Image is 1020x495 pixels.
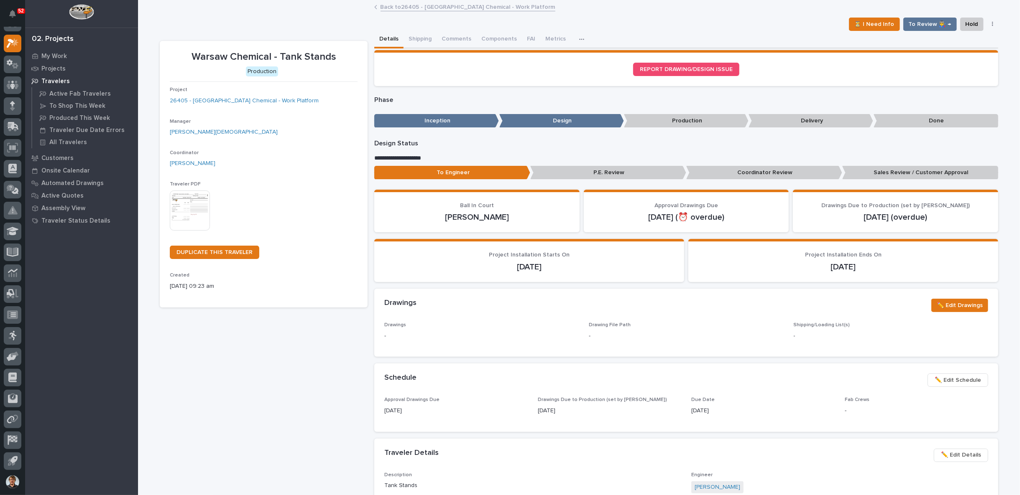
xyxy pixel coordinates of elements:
[170,246,259,259] a: DUPLICATE THIS TRAVELER
[41,155,74,162] p: Customers
[384,212,570,222] p: [PERSON_NAME]
[845,406,988,415] p: -
[698,262,988,272] p: [DATE]
[404,31,437,48] button: Shipping
[691,472,713,477] span: Engineer
[530,166,686,180] p: P.E. Review
[25,75,138,87] a: Travelers
[176,249,253,255] span: DUPLICATE THIS TRAVELER
[821,203,970,208] span: Drawings Due to Production (set by [PERSON_NAME])
[691,406,835,415] p: [DATE]
[966,19,978,29] span: Hold
[384,262,674,272] p: [DATE]
[749,114,873,128] p: Delivery
[32,136,138,148] a: All Travelers
[695,483,740,492] a: [PERSON_NAME]
[654,203,718,208] span: Approval Drawings Due
[170,51,358,63] p: Warsaw Chemical - Tank Stands
[32,112,138,124] a: Produced This Week
[25,189,138,202] a: Active Quotes
[489,252,570,258] span: Project Installation Starts On
[594,212,779,222] p: [DATE] (⏰ overdue)
[32,124,138,136] a: Traveler Due Date Errors
[589,332,591,340] p: -
[25,202,138,214] a: Assembly View
[960,18,984,31] button: Hold
[170,273,189,278] span: Created
[794,332,988,340] p: -
[32,88,138,99] a: Active Fab Travelers
[842,166,998,180] p: Sales Review / Customer Approval
[170,119,191,124] span: Manager
[934,449,988,462] button: ✏️ Edit Details
[686,166,842,180] p: Coordinator Review
[170,182,201,187] span: Traveler PDF
[170,150,199,155] span: Coordinator
[41,205,85,212] p: Assembly View
[384,322,406,327] span: Drawings
[384,332,579,340] p: -
[41,180,104,187] p: Automated Drawings
[540,31,571,48] button: Metrics
[32,100,138,112] a: To Shop This Week
[381,2,555,11] a: Back to26405 - [GEOGRAPHIC_DATA] Chemical - Work Platform
[41,217,110,225] p: Traveler Status Details
[928,373,988,387] button: ✏️ Edit Schedule
[941,450,981,460] span: ✏️ Edit Details
[522,31,540,48] button: FAI
[384,299,417,308] h2: Drawings
[49,127,125,134] p: Traveler Due Date Errors
[49,114,110,122] p: Produced This Week
[41,53,67,60] p: My Work
[460,203,494,208] span: Ball In Court
[909,19,951,29] span: To Review 👨‍🏭 →
[854,19,895,29] span: ⏳ I Need Info
[931,299,988,312] button: ✏️ Edit Drawings
[246,66,278,77] div: Production
[935,375,981,385] span: ✏️ Edit Schedule
[374,114,499,128] p: Inception
[4,5,21,23] button: Notifications
[499,114,624,128] p: Design
[25,164,138,177] a: Onsite Calendar
[805,252,882,258] span: Project Installation Ends On
[49,102,105,110] p: To Shop This Week
[691,397,715,402] span: Due Date
[25,62,138,75] a: Projects
[374,140,998,147] p: Design Status
[633,63,739,76] a: REPORT DRAWING/DESIGN ISSUE
[374,31,404,48] button: Details
[41,65,66,73] p: Projects
[384,373,417,383] h2: Schedule
[170,96,319,105] a: 26405 - [GEOGRAPHIC_DATA] Chemical - Work Platform
[803,212,988,222] p: [DATE] (overdue)
[25,152,138,164] a: Customers
[170,159,215,168] a: [PERSON_NAME]
[25,50,138,62] a: My Work
[476,31,522,48] button: Components
[538,406,681,415] p: [DATE]
[25,214,138,227] a: Traveler Status Details
[49,90,111,98] p: Active Fab Travelers
[18,8,24,14] p: 52
[903,18,957,31] button: To Review 👨‍🏭 →
[624,114,749,128] p: Production
[384,472,412,477] span: Description
[41,78,70,85] p: Travelers
[170,282,358,291] p: [DATE] 09:23 am
[4,473,21,491] button: users-avatar
[794,322,850,327] span: Shipping/Loading List(s)
[170,87,187,92] span: Project
[25,177,138,189] a: Automated Drawings
[384,406,528,415] p: [DATE]
[32,35,74,44] div: 02. Projects
[845,397,869,402] span: Fab Crews
[538,397,667,402] span: Drawings Due to Production (set by [PERSON_NAME])
[49,139,87,146] p: All Travelers
[874,114,998,128] p: Done
[849,18,900,31] button: ⏳ I Need Info
[69,4,94,20] img: Workspace Logo
[384,449,439,458] h2: Traveler Details
[374,96,998,104] p: Phase
[640,66,733,72] span: REPORT DRAWING/DESIGN ISSUE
